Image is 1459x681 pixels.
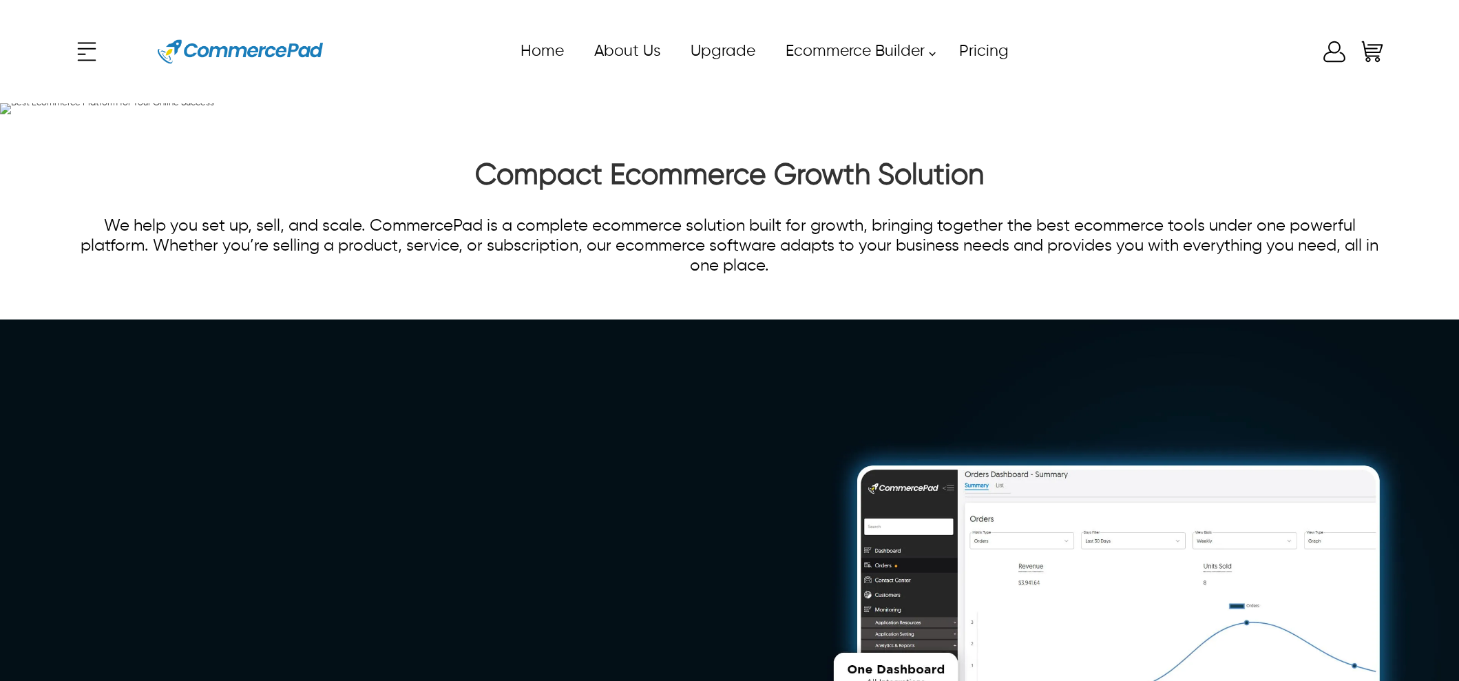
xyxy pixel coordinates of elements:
[505,36,578,67] a: Home
[73,158,1386,200] h2: Compact Ecommerce Growth Solution
[73,216,1386,276] p: We help you set up, sell, and scale. CommercePad is a complete ecommerce solution built for growt...
[770,36,943,67] a: Ecommerce Builder
[578,36,675,67] a: About Us
[1358,38,1386,65] a: Shopping Cart
[135,21,345,83] a: Website Logo for Commerce Pad
[158,21,323,83] img: Website Logo for Commerce Pad
[943,36,1023,67] a: Pricing
[675,36,770,67] a: Upgrade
